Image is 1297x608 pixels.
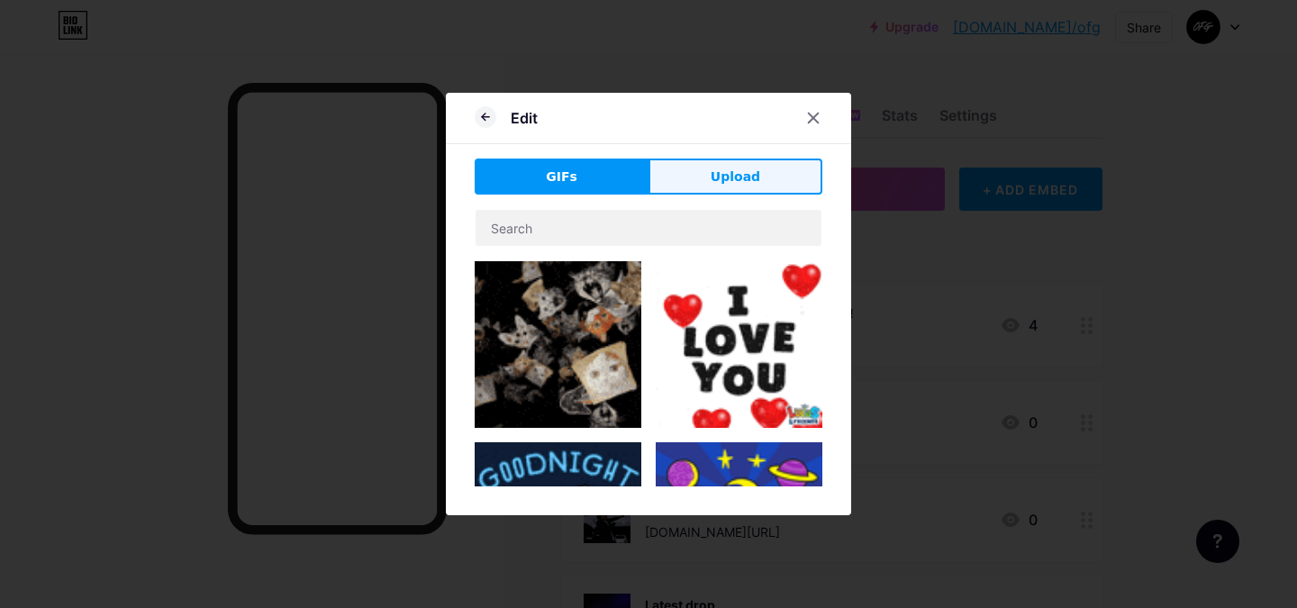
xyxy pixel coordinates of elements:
[476,210,821,246] input: Search
[546,168,577,186] span: GIFs
[475,261,641,428] img: Gihpy
[475,159,648,195] button: GIFs
[711,168,760,186] span: Upload
[656,261,822,428] img: Gihpy
[511,107,538,129] div: Edit
[648,159,822,195] button: Upload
